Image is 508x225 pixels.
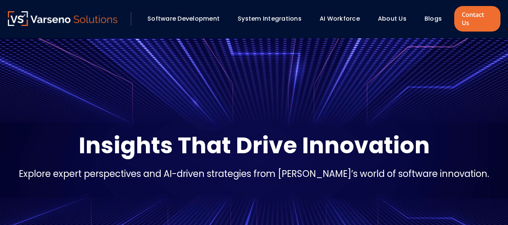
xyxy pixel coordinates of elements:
[147,14,220,23] a: Software Development
[8,11,118,26] img: Varseno Solutions – Product Engineering & IT Services
[238,14,302,23] a: System Integrations
[144,12,230,25] div: Software Development
[454,6,500,32] a: Contact Us
[425,14,442,23] a: Blogs
[320,14,360,23] a: AI Workforce
[234,12,312,25] div: System Integrations
[19,167,489,181] p: Explore expert perspectives and AI-driven strategies from [PERSON_NAME]’s world of software innov...
[316,12,370,25] div: AI Workforce
[374,12,417,25] div: About Us
[421,12,452,25] div: Blogs
[79,130,430,160] p: Insights That Drive Innovation
[378,14,406,23] a: About Us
